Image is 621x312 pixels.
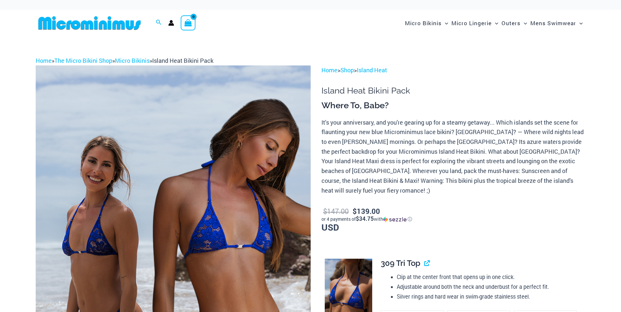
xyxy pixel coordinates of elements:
span: Island Heat Bikini Pack [152,57,213,64]
span: $ [353,206,357,216]
nav: Site Navigation [402,12,586,34]
span: 309 Tri Top [381,258,420,268]
a: Micro BikinisMenu ToggleMenu Toggle [403,13,450,33]
span: Micro Lingerie [451,15,492,31]
a: Account icon link [168,20,174,26]
span: Menu Toggle [521,15,527,31]
span: $ [323,206,327,216]
div: or 4 payments of with [321,216,585,222]
a: Shop [340,66,354,74]
span: Menu Toggle [442,15,448,31]
div: or 4 payments of$34.75withSezzle Click to learn more about Sezzle [321,216,585,222]
a: Search icon link [156,19,162,27]
p: > > [321,65,585,75]
a: OutersMenu ToggleMenu Toggle [500,13,529,33]
span: Outers [502,15,521,31]
li: Silver rings and hard wear in swim-grade stainless steel. [397,292,580,302]
p: It’s your anniversary, and you're gearing up for a steamy getaway... Which islands set the scene ... [321,118,585,196]
a: Mens SwimwearMenu ToggleMenu Toggle [529,13,584,33]
bdi: 139.00 [353,206,380,216]
p: USD [321,206,585,232]
span: Mens Swimwear [530,15,576,31]
span: » » » [36,57,213,64]
a: View Shopping Cart, empty [181,15,196,30]
span: $34.75 [356,215,374,222]
span: Menu Toggle [576,15,583,31]
li: Clip at the center front that opens up in one click. [397,272,580,282]
img: Sezzle [383,217,407,222]
img: MM SHOP LOGO FLAT [36,16,143,30]
a: Micro Bikinis [115,57,150,64]
a: Home [36,57,52,64]
li: Adjustable around both the neck and underbust for a perfect fit. [397,282,580,292]
a: The Micro Bikini Shop [54,57,112,64]
a: Island Heat [357,66,387,74]
a: Micro LingerieMenu ToggleMenu Toggle [450,13,500,33]
h3: Where To, Babe? [321,100,585,111]
span: Micro Bikinis [405,15,442,31]
h1: Island Heat Bikini Pack [321,86,585,96]
span: Menu Toggle [492,15,498,31]
a: Home [321,66,338,74]
bdi: 147.00 [323,206,349,216]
